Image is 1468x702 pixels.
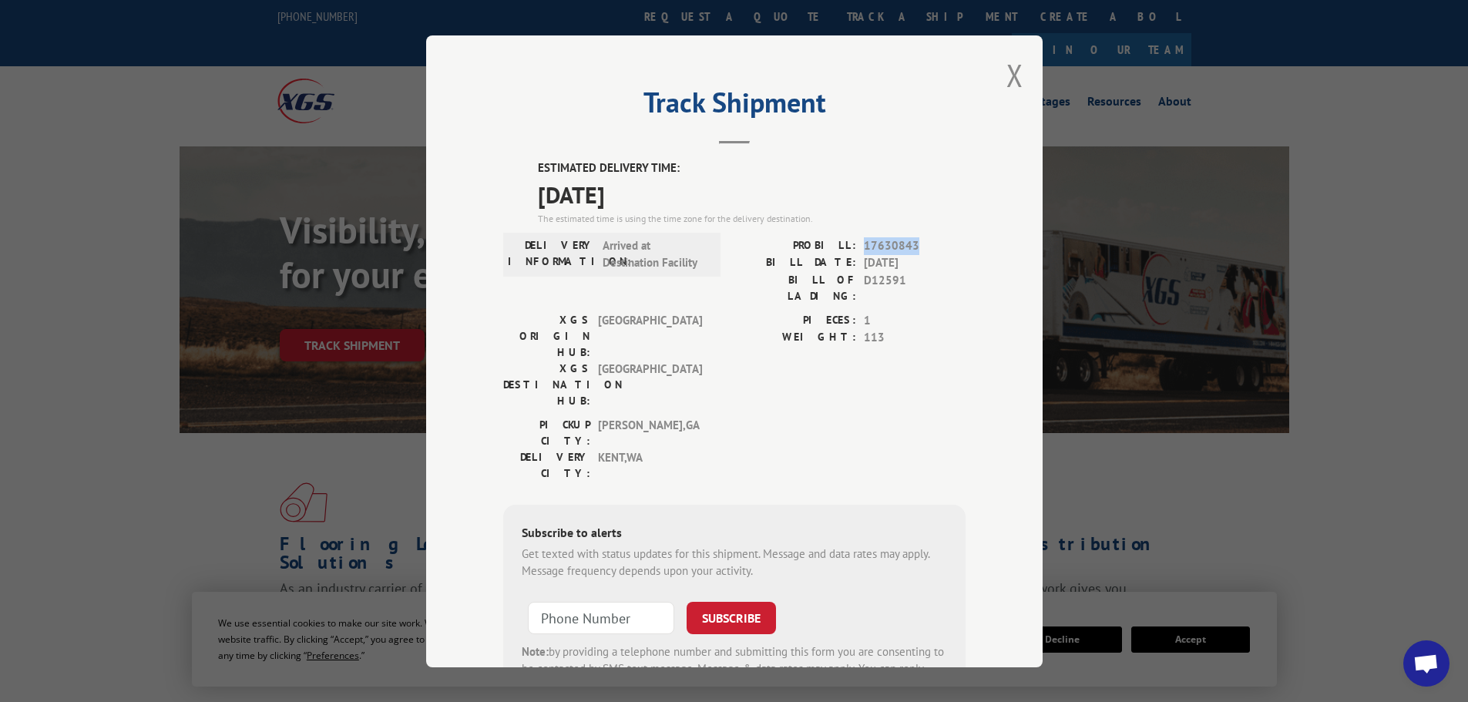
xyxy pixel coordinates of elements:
[522,522,947,545] div: Subscribe to alerts
[598,448,702,481] span: KENT , WA
[864,254,966,272] span: [DATE]
[508,237,595,271] label: DELIVERY INFORMATION:
[1006,55,1023,96] button: Close modal
[538,176,966,211] span: [DATE]
[522,545,947,579] div: Get texted with status updates for this shipment. Message and data rates may apply. Message frequ...
[528,601,674,633] input: Phone Number
[598,311,702,360] span: [GEOGRAPHIC_DATA]
[503,416,590,448] label: PICKUP CITY:
[734,271,856,304] label: BILL OF LADING:
[603,237,707,271] span: Arrived at Destination Facility
[864,329,966,347] span: 113
[864,237,966,254] span: 17630843
[538,160,966,177] label: ESTIMATED DELIVERY TIME:
[598,360,702,408] span: [GEOGRAPHIC_DATA]
[503,311,590,360] label: XGS ORIGIN HUB:
[522,643,947,695] div: by providing a telephone number and submitting this form you are consenting to be contacted by SM...
[503,360,590,408] label: XGS DESTINATION HUB:
[864,311,966,329] span: 1
[522,643,549,658] strong: Note:
[598,416,702,448] span: [PERSON_NAME] , GA
[864,271,966,304] span: D12591
[734,254,856,272] label: BILL DATE:
[734,311,856,329] label: PIECES:
[1403,640,1450,687] div: Open chat
[503,448,590,481] label: DELIVERY CITY:
[538,211,966,225] div: The estimated time is using the time zone for the delivery destination.
[734,329,856,347] label: WEIGHT:
[503,92,966,121] h2: Track Shipment
[734,237,856,254] label: PROBILL:
[687,601,776,633] button: SUBSCRIBE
